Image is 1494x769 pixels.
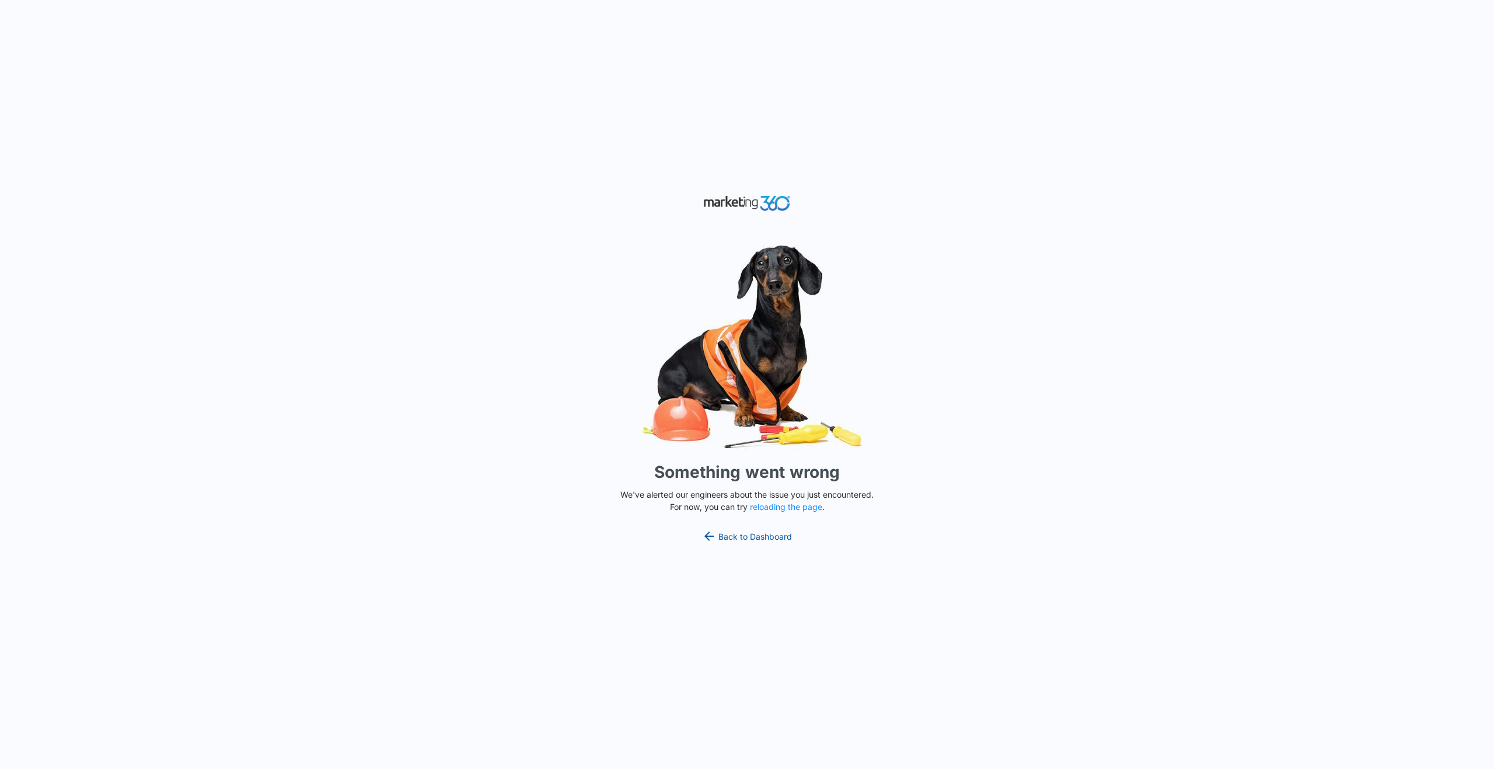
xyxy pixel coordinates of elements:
a: Back to Dashboard [702,529,792,543]
img: Sad Dog [572,238,922,456]
button: reloading the page [750,502,822,512]
p: We've alerted our engineers about the issue you just encountered. For now, you can try . [616,488,878,513]
img: Marketing 360 Logo [703,193,791,214]
h1: Something went wrong [654,460,840,484]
